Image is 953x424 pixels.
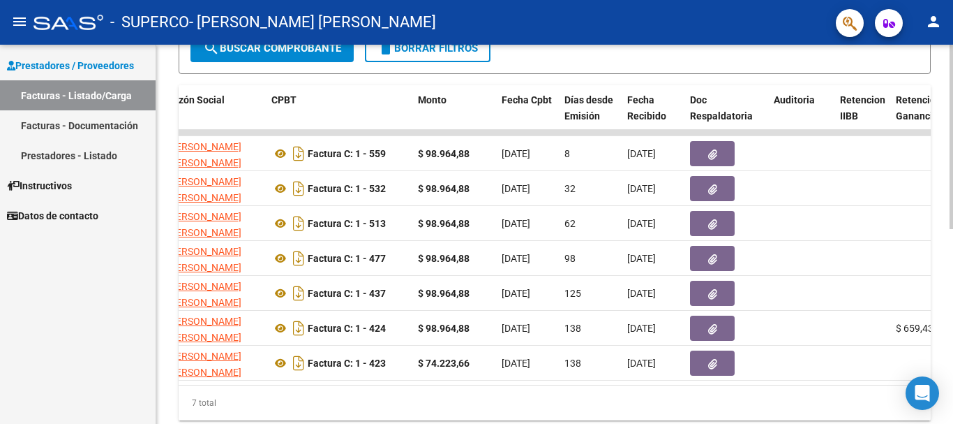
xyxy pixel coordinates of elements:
strong: $ 98.964,88 [418,183,470,194]
strong: $ 74.223,66 [418,358,470,369]
strong: $ 98.964,88 [418,218,470,229]
span: Datos de contacto [7,208,98,224]
span: 138 [564,358,581,369]
mat-icon: menu [11,13,28,30]
span: [PERSON_NAME] [PERSON_NAME] [167,246,241,273]
button: Buscar Comprobante [190,34,354,62]
span: [DATE] [502,218,530,229]
span: [PERSON_NAME] [PERSON_NAME] [167,211,241,238]
span: Retencion IIBB [840,94,885,122]
div: 27228238231 [167,244,260,273]
strong: Factura C: 1 - 424 [308,323,386,334]
span: [DATE] [502,183,530,194]
span: Auditoria [774,94,815,105]
mat-icon: search [203,40,220,57]
strong: Factura C: 1 - 532 [308,183,386,194]
span: Instructivos [7,178,72,193]
span: 62 [564,218,576,229]
span: - SUPERCO [110,7,189,38]
strong: Factura C: 1 - 513 [308,218,386,229]
strong: Factura C: 1 - 437 [308,288,386,299]
span: Prestadores / Proveedores [7,58,134,73]
div: 27228238231 [167,209,260,238]
datatable-header-cell: Retencion IIBB [834,85,890,147]
datatable-header-cell: Fecha Cpbt [496,85,559,147]
datatable-header-cell: Fecha Recibido [622,85,684,147]
span: [DATE] [627,253,656,264]
span: [PERSON_NAME] [PERSON_NAME] [167,351,241,378]
span: [DATE] [502,288,530,299]
span: [DATE] [502,358,530,369]
i: Descargar documento [290,177,308,200]
span: 98 [564,253,576,264]
datatable-header-cell: Retención Ganancias [890,85,946,147]
span: Fecha Recibido [627,94,666,122]
div: 7 total [179,386,931,421]
strong: Factura C: 1 - 477 [308,253,386,264]
span: CPBT [271,94,297,105]
mat-icon: delete [377,40,394,57]
span: Doc Respaldatoria [690,94,753,122]
span: 138 [564,323,581,334]
span: Buscar Comprobante [203,42,341,54]
span: $ 659,43 [896,323,933,334]
span: [DATE] [627,323,656,334]
span: [DATE] [627,288,656,299]
span: Razón Social [167,94,225,105]
div: 27228238231 [167,279,260,308]
span: [DATE] [502,323,530,334]
div: 27228238231 [167,139,260,168]
span: Borrar Filtros [377,42,478,54]
span: Fecha Cpbt [502,94,552,105]
span: Retención Ganancias [896,94,943,122]
strong: $ 98.964,88 [418,253,470,264]
mat-icon: person [925,13,942,30]
div: Open Intercom Messenger [906,377,939,410]
div: 27228238231 [167,174,260,203]
span: 32 [564,183,576,194]
strong: $ 98.964,88 [418,288,470,299]
span: [DATE] [627,183,656,194]
i: Descargar documento [290,317,308,339]
datatable-header-cell: CPBT [266,85,412,147]
span: [PERSON_NAME] [PERSON_NAME] [167,281,241,308]
span: - [PERSON_NAME] [PERSON_NAME] [189,7,436,38]
span: [PERSON_NAME] [PERSON_NAME] [167,316,241,343]
strong: Factura C: 1 - 423 [308,358,386,369]
span: [DATE] [627,358,656,369]
datatable-header-cell: Razón Social [161,85,266,147]
datatable-header-cell: Auditoria [768,85,834,147]
datatable-header-cell: Monto [412,85,496,147]
span: 8 [564,148,570,159]
span: Monto [418,94,447,105]
div: 27228238231 [167,349,260,378]
span: Días desde Emisión [564,94,613,122]
span: 125 [564,288,581,299]
span: [DATE] [502,253,530,264]
span: [DATE] [627,148,656,159]
span: [DATE] [627,218,656,229]
datatable-header-cell: Doc Respaldatoria [684,85,768,147]
span: [PERSON_NAME] [PERSON_NAME] [167,176,241,203]
i: Descargar documento [290,282,308,305]
i: Descargar documento [290,142,308,165]
i: Descargar documento [290,352,308,374]
button: Borrar Filtros [365,34,490,62]
strong: $ 98.964,88 [418,323,470,334]
strong: $ 98.964,88 [418,148,470,159]
span: [PERSON_NAME] [PERSON_NAME] [167,141,241,168]
span: [DATE] [502,148,530,159]
strong: Factura C: 1 - 559 [308,148,386,159]
i: Descargar documento [290,247,308,270]
datatable-header-cell: Días desde Emisión [559,85,622,147]
div: 27228238231 [167,314,260,343]
i: Descargar documento [290,212,308,235]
